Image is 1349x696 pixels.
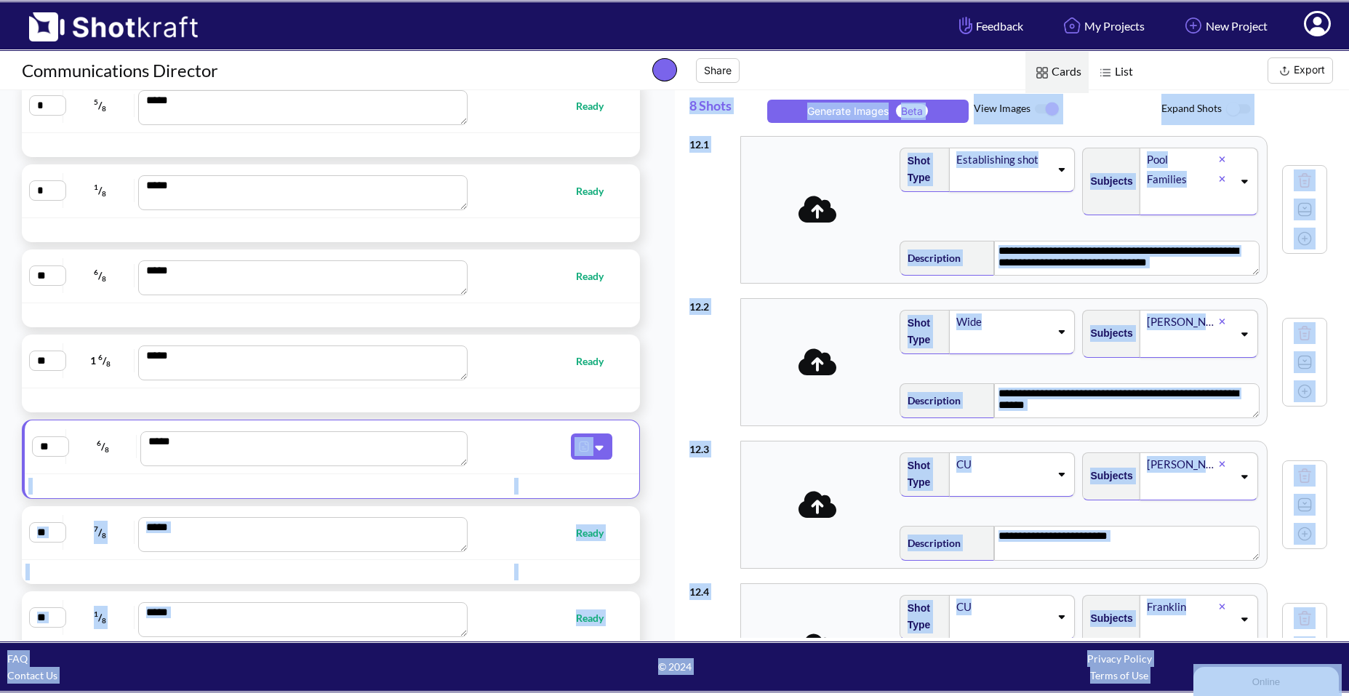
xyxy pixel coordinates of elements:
span: / [67,94,135,117]
span: © 2024 [452,658,897,675]
span: Subjects [1083,607,1132,631]
span: 7 [94,524,98,533]
span: Shot Type [900,149,942,190]
span: Ready [576,353,618,369]
img: Add Icon [1294,228,1316,249]
span: 8 [102,189,106,198]
span: Ready [576,97,618,114]
div: 12 . 3 [689,433,733,457]
img: ToggleOff Icon [1222,94,1254,125]
img: Hand Icon [956,13,976,38]
button: Generate ImagesBeta [767,100,969,123]
span: 5 [94,97,98,106]
span: Shot Type [900,454,942,495]
a: My Projects [1049,7,1156,45]
a: New Project [1170,7,1278,45]
span: / [67,179,135,202]
span: Expand Shots [1161,94,1349,125]
span: Ready [576,609,618,626]
span: View Images [974,94,1161,124]
span: Ready [576,524,618,541]
img: Trash Icon [1294,607,1316,629]
div: Franklin [1145,597,1219,617]
img: Expand Icon [1294,636,1316,658]
span: Subjects [1083,169,1132,193]
span: 8 [106,359,111,368]
span: / [67,521,135,544]
span: 8 [102,616,106,625]
div: [PERSON_NAME] [1145,312,1219,332]
div: [PERSON_NAME] [1145,455,1219,474]
img: Expand Icon [1294,199,1316,220]
button: Export [1268,57,1333,84]
a: FAQ [7,652,28,665]
span: 1 [94,183,98,191]
button: Share [696,58,740,83]
span: 6 [97,439,101,447]
img: Trash Icon [1294,465,1316,487]
span: 8 [102,274,106,283]
div: CU [955,597,1050,617]
div: Privacy Policy [897,650,1342,667]
span: 1 [94,609,98,618]
iframe: chat widget [1193,664,1342,696]
span: 6 [98,353,103,361]
div: Establishing shot [955,150,1050,169]
span: 1 / [67,349,135,372]
img: List Icon [1096,63,1115,82]
img: Expand Icon [1294,351,1316,373]
span: Ready [576,183,618,199]
img: Pdf Icon [575,437,593,456]
div: Terms of Use [897,667,1342,684]
span: Shot Type [900,596,942,637]
span: List [1089,52,1140,93]
div: 12 . 2 [689,291,733,315]
span: Feedback [956,17,1023,34]
span: Ready [576,268,618,284]
span: Description [900,246,961,270]
img: Add Icon [1294,523,1316,545]
div: Pool [1145,150,1219,169]
span: / [67,606,135,629]
span: 8 Shots [689,90,762,129]
div: CU [955,455,1050,474]
span: Shot Type [900,311,942,352]
span: Cards [1025,52,1089,93]
img: Add Icon [1181,13,1206,38]
img: ToggleOn Icon [1030,94,1063,124]
span: Description [900,388,961,412]
img: Expand Icon [1294,494,1316,516]
span: / [70,435,137,458]
div: 12 . 4 [689,576,733,600]
img: Card Icon [1033,63,1052,82]
img: Export Icon [1276,62,1294,80]
img: Home Icon [1060,13,1084,38]
span: Subjects [1083,321,1132,345]
span: 6 [94,268,98,276]
img: Trash Icon [1294,322,1316,344]
span: / [67,264,135,287]
span: 8 [102,104,106,113]
a: Contact Us [7,669,57,681]
div: 12 . 1 [689,129,733,153]
div: Families [1145,169,1219,189]
div: Wide [955,312,1050,332]
span: Beta [896,104,928,118]
img: Add Icon [1294,380,1316,402]
span: Subjects [1083,464,1132,488]
img: Trash Icon [1294,169,1316,191]
span: Description [900,531,961,555]
span: 8 [102,531,106,540]
span: 8 [105,445,109,454]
